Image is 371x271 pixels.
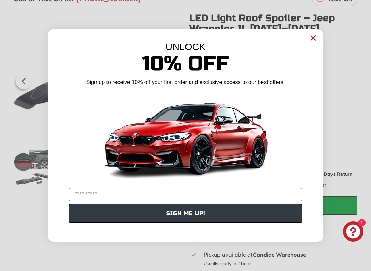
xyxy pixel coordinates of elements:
inbox-online-store-chat: Shopify online store chat [341,221,366,244]
span: UNLOCK [166,42,206,52]
input: YOUR EMAIL [69,188,302,201]
span: Sign up to receive 10% off your first order and exclusive access to our best offers. [86,79,285,85]
img: Banner showing BMW 4 Series Body kit [100,89,271,185]
button: SIGN ME UP! [69,204,302,223]
button: Close dialog [308,33,319,44]
span: 10% Off [142,51,229,76]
